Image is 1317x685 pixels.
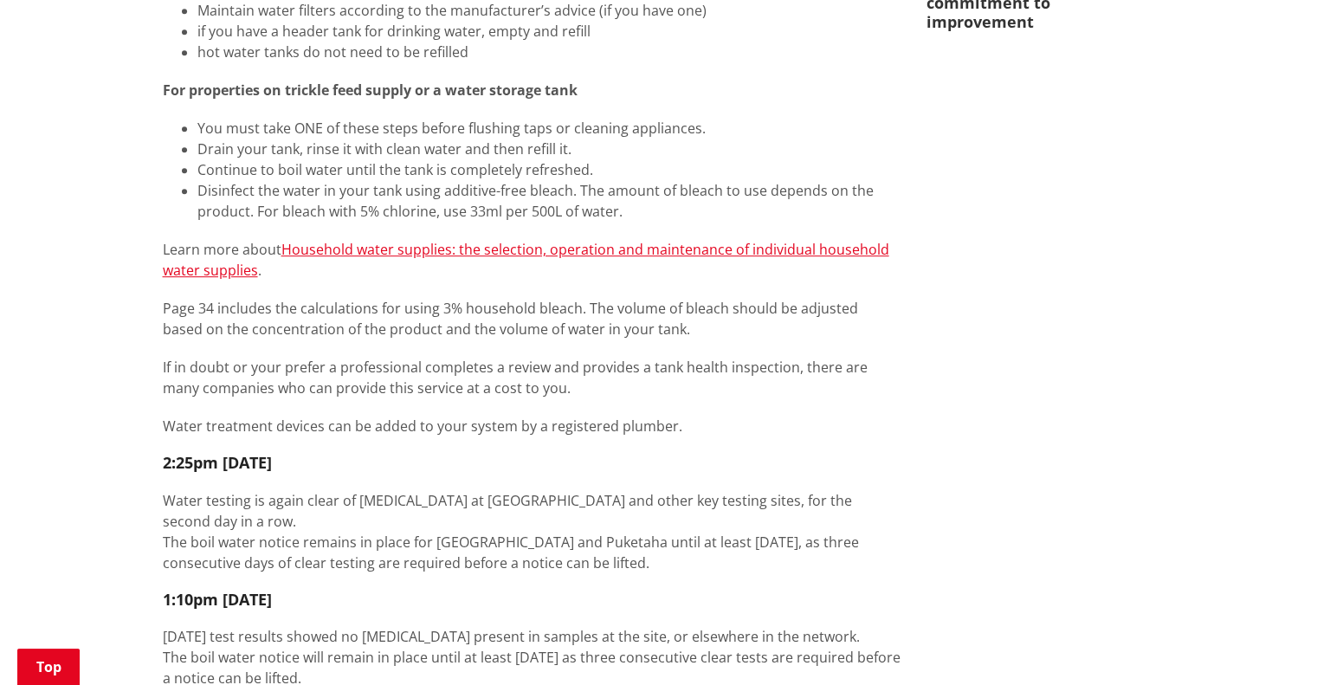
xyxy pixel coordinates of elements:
[17,649,80,685] a: Top
[1237,612,1300,675] iframe: Messenger Launcher
[163,626,901,647] div: [DATE] test results showed no [MEDICAL_DATA] present in samples at the site, or elsewhere in the ...
[197,139,901,159] li: Drain your tank, rinse it with clean water and then refill it.
[163,81,578,100] strong: For properties on trickle feed supply or a water storage tank
[163,532,901,573] p: The boil water notice remains in place for [GEOGRAPHIC_DATA] and Puketaha until at least [DATE], ...
[163,299,858,339] span: Page 34 includes the calculations for using 3% household bleach. The volume of bleach should be a...
[197,42,901,62] li: hot water tanks do not need to be refilled
[197,180,901,222] li: Disinfect the water in your tank using additive-free bleach. The amount of bleach to use depends ...
[163,452,272,473] strong: 2:25pm [DATE]
[163,416,901,436] p: Water treatment devices can be added to your system by a registered plumber.
[197,159,901,180] li: Continue to boil water until the tank is completely refreshed.
[197,21,901,42] li: if you have a header tank for drinking water, empty and refill
[163,358,868,397] span: If in doubt or your prefer a professional completes a review and provides a tank health inspectio...
[163,589,272,610] strong: 1:10pm [DATE]
[163,239,901,281] p: Learn more about .
[197,118,901,139] li: You must take ONE of these steps before flushing taps or cleaning appliances.
[163,490,901,532] div: Water testing is again clear of [MEDICAL_DATA] at [GEOGRAPHIC_DATA] and other key testing sites, ...
[163,240,889,280] a: Household water supplies: the selection, operation and maintenance of individual household water ...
